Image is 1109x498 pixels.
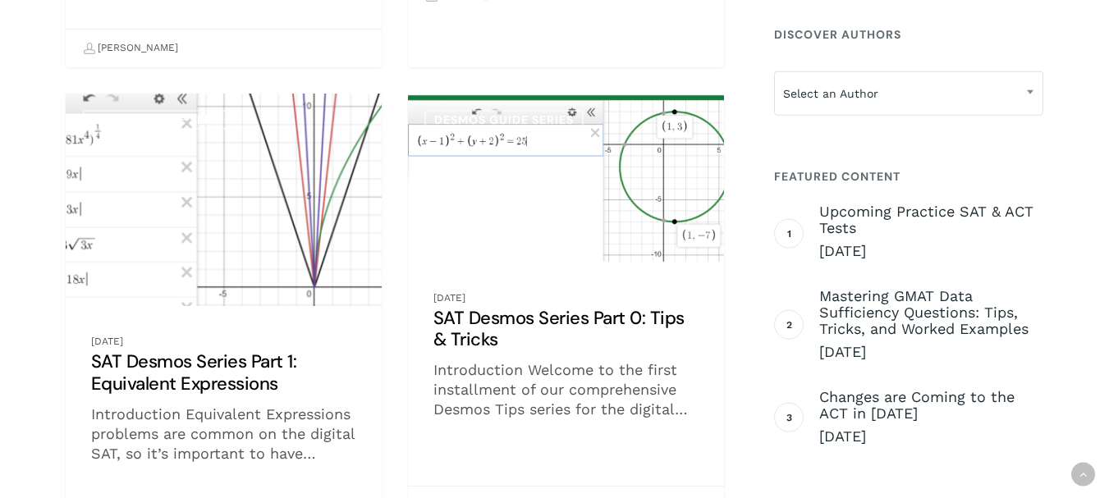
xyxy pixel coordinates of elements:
[819,288,1043,362] a: Mastering GMAT Data Sufficiency Questions: Tips, Tricks, and Worked Examples [DATE]
[819,203,1043,261] a: Upcoming Practice SAT & ACT Tests [DATE]
[83,34,178,62] a: [PERSON_NAME]
[819,389,1043,422] span: Changes are Coming to the ACT in [DATE]
[819,342,1043,362] span: [DATE]
[819,427,1043,446] span: [DATE]
[774,71,1043,116] span: Select an Author
[82,110,241,130] a: Desmos Guide Series
[819,203,1043,236] span: Upcoming Practice SAT & ACT Tests
[819,389,1043,446] a: Changes are Coming to the ACT in [DATE] [DATE]
[774,20,1043,49] h4: Discover Authors
[819,288,1043,337] span: Mastering GMAT Data Sufficiency Questions: Tips, Tricks, and Worked Examples
[1071,463,1095,487] a: Back to top
[424,110,584,130] a: Desmos Guide Series
[775,76,1043,111] span: Select an Author
[819,241,1043,261] span: [DATE]
[774,162,1043,191] h4: Featured Content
